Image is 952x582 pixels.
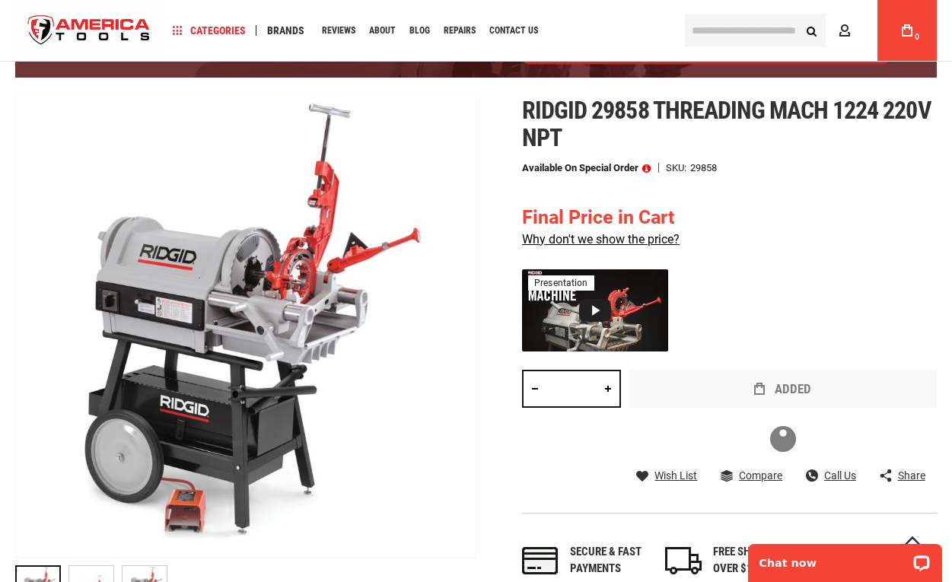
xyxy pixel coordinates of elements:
span: Share [898,470,925,481]
a: Reviews [315,21,362,41]
a: Repairs [437,21,482,41]
a: About [362,21,403,41]
span: Call Us [824,470,856,481]
span: Reviews [322,26,355,35]
a: Compare [721,469,782,482]
div: FREE SHIPPING OVER $150 [713,544,793,577]
a: Why don't we show the price? [522,232,680,246]
strong: SKU [666,163,690,173]
div: Secure & fast payments [570,544,650,577]
img: America Tools [15,2,163,59]
a: store logo [15,2,163,59]
a: Wish List [636,469,697,482]
div: 29858 [690,163,717,173]
button: Search [797,16,826,45]
p: Available on Special Order [522,163,651,173]
div: Final Price in Cart [522,204,680,231]
span: Blog [409,26,430,35]
a: Blog [403,21,437,41]
span: Wish List [654,470,697,481]
img: RIDGID 29858 THREADING MACH 1224 220V NPT [15,97,476,558]
span: Brands [267,25,304,36]
span: 0 [915,33,919,41]
img: payments [522,547,559,574]
a: Categories [166,21,253,41]
img: shipping [665,547,702,574]
span: About [369,26,396,35]
span: Ridgid 29858 threading mach 1224 220v npt [522,96,931,152]
a: Brands [260,21,311,41]
iframe: LiveChat chat widget [738,534,952,582]
span: Contact Us [489,26,538,35]
a: Contact Us [482,21,545,41]
span: Categories [173,25,246,36]
a: Call Us [806,469,856,482]
span: Repairs [444,26,476,35]
span: Compare [739,470,782,481]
